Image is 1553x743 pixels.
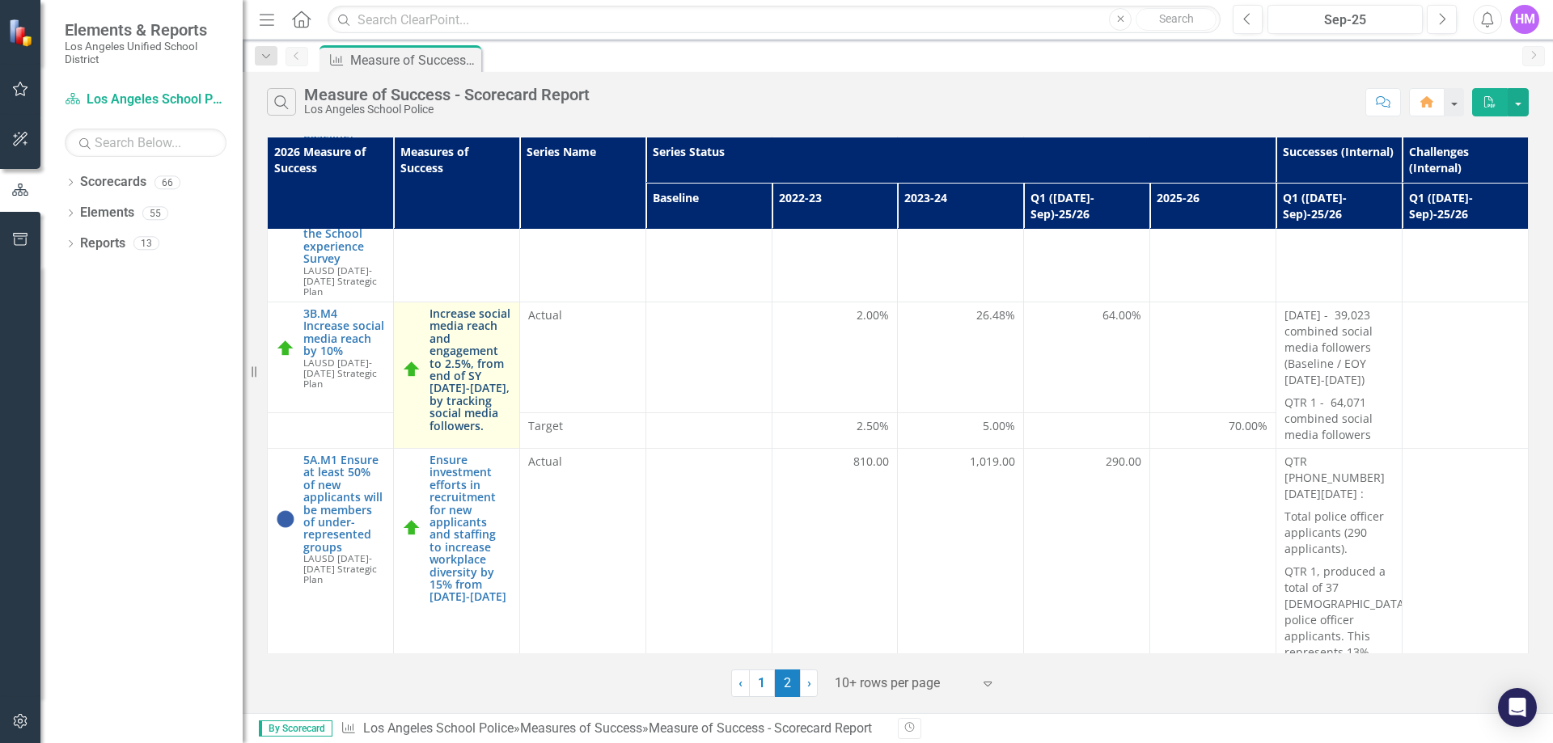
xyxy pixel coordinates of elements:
[1284,307,1394,391] p: [DATE] - 39,023 combined social media followers (Baseline / EOY [DATE]-[DATE])
[528,307,637,323] span: Actual
[303,307,385,357] a: 3B.M4 Increase social media reach by 10%
[528,454,637,470] span: Actual
[1229,418,1267,434] span: 70.00%
[519,302,645,413] td: Double-Click to Edit
[519,412,645,448] td: Double-Click to Edit
[1136,8,1217,31] button: Search
[341,720,886,738] div: » »
[775,669,801,697] span: 2
[649,720,872,736] div: Measure of Success - Scorecard Report
[898,412,1024,448] td: Double-Click to Edit
[807,675,811,690] span: ›
[402,360,421,379] img: On Track
[303,551,377,585] span: LAUSD [DATE]-[DATE] Strategic Plan
[1510,5,1539,34] button: HM
[983,418,1015,434] span: 5.00%
[1150,412,1276,448] td: Double-Click to Edit
[528,418,637,434] span: Target
[1276,302,1403,449] td: Double-Click to Edit
[645,412,772,448] td: Double-Click to Edit
[1284,454,1394,505] p: QTR [PHONE_NUMBER][DATE][DATE] :
[304,86,590,103] div: Measure of Success - Scorecard Report
[133,237,159,251] div: 13
[520,720,642,736] a: Measures of Success
[1102,307,1141,323] span: 64.00%
[1106,454,1141,470] span: 290.00
[1284,391,1394,443] p: QTR 1 - 64,071 combined social media followers
[1284,560,1394,712] p: QTR 1, produced a total of 37 [DEMOGRAPHIC_DATA] police officer applicants. This represents 13% a...
[328,6,1221,34] input: Search ClearPoint...
[268,302,394,413] td: Double-Click to Edit Right Click for Context Menu
[1024,302,1150,413] td: Double-Click to Edit
[857,307,889,323] span: 2.00%
[350,50,477,70] div: Measure of Success - Scorecard Report
[853,454,889,470] span: 810.00
[1150,302,1276,413] td: Double-Click to Edit
[259,720,332,737] span: By Scorecard
[1159,12,1194,25] span: Search
[303,356,377,390] span: LAUSD [DATE]-[DATE] Strategic Plan
[154,175,180,189] div: 66
[80,234,125,253] a: Reports
[1403,302,1529,449] td: Double-Click to Edit
[65,40,226,66] small: Los Angeles Unified School District
[857,418,889,434] span: 2.50%
[142,206,168,220] div: 55
[8,19,36,47] img: ClearPoint Strategy
[976,307,1015,323] span: 26.48%
[393,302,519,449] td: Double-Click to Edit Right Click for Context Menu
[1273,11,1417,30] div: Sep-25
[303,454,385,553] a: 5A.M1 Ensure at least 50% of new applicants will be members of under-represented groups
[276,339,295,358] img: On Track
[65,20,226,40] span: Elements & Reports
[303,264,377,298] span: LAUSD [DATE]-[DATE] Strategic Plan
[1024,412,1150,448] td: Double-Click to Edit
[430,454,511,603] a: Ensure investment efforts in recruitment for new applicants and staffing to increase workplace di...
[430,307,511,432] a: Increase social media reach and engagement to 2.5%, from end of SY [DATE]-[DATE], by tracking soc...
[772,412,898,448] td: Double-Click to Edit
[80,173,146,192] a: Scorecards
[772,302,898,413] td: Double-Click to Edit
[898,302,1024,413] td: Double-Click to Edit
[1498,688,1537,727] div: Open Intercom Messenger
[276,509,295,529] img: At or Above Plan
[65,129,226,157] input: Search Below...
[363,720,514,736] a: Los Angeles School Police
[402,518,421,538] img: On Track
[970,454,1015,470] span: 1,019.00
[738,675,743,690] span: ‹
[65,91,226,109] a: Los Angeles School Police
[645,302,772,413] td: Double-Click to Edit
[749,669,775,697] a: 1
[1267,5,1423,34] button: Sep-25
[304,103,590,116] div: Los Angeles School Police
[80,204,134,222] a: Elements
[1284,505,1394,560] p: Total police officer applicants (290 applicants).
